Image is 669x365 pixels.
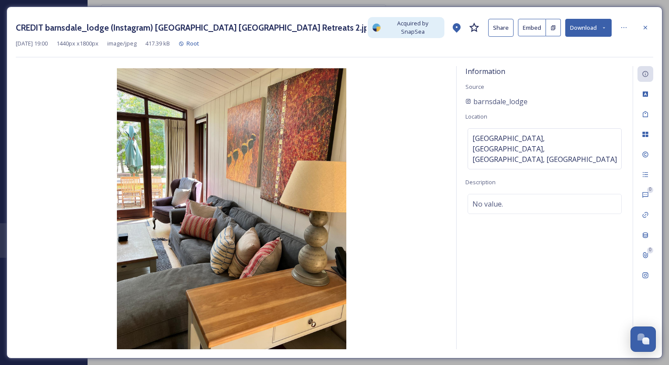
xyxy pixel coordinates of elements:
[465,112,487,120] span: Location
[145,39,170,48] span: 417.39 kB
[465,96,528,107] a: barnsdale_lodge
[465,83,484,91] span: Source
[187,39,199,47] span: Root
[472,133,617,165] span: [GEOGRAPHIC_DATA], [GEOGRAPHIC_DATA], [GEOGRAPHIC_DATA], [GEOGRAPHIC_DATA]
[465,178,496,186] span: Description
[473,96,528,107] span: barnsdale_lodge
[107,39,137,48] span: image/jpeg
[16,68,447,354] img: barnsdale_lodge-17961323740674293-0.jpg
[472,199,503,209] span: No value.
[565,19,612,37] button: Download
[647,187,653,193] div: 0
[372,23,381,32] img: snapsea-logo.png
[630,326,656,352] button: Open Chat
[465,67,505,76] span: Information
[56,39,99,48] span: 1440 px x 1800 px
[518,19,546,36] button: Embed
[488,19,514,37] button: Share
[16,39,48,48] span: [DATE] 19:00
[647,247,653,253] div: 0
[16,21,366,34] h3: CREDIT barnsdale_lodge (Instagram) [GEOGRAPHIC_DATA] [GEOGRAPHIC_DATA] Retreats 2.jpg
[385,19,440,36] span: Acquired by SnapSea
